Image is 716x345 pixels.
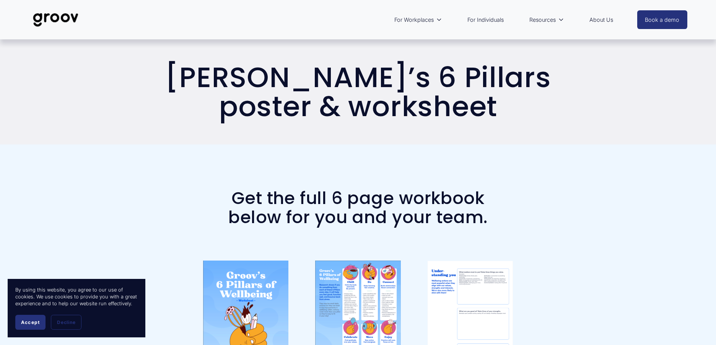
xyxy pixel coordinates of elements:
[203,189,513,227] h2: Get the full 6 page workbook below for you and your team.
[15,287,138,307] p: By using this website, you agree to our use of cookies. We use cookies to provide you with a grea...
[526,11,568,29] a: folder dropdown
[29,7,83,32] img: Groov | Unlock Human Potential at Work and in Life
[637,10,688,29] a: Book a demo
[391,11,446,29] a: folder dropdown
[158,63,558,121] h1: [PERSON_NAME]’s 6 Pillars poster & worksheet
[394,15,434,25] span: For Workplaces
[51,315,81,330] button: Decline
[8,279,145,337] section: Cookie banner
[21,319,40,325] span: Accept
[586,11,617,29] a: About Us
[464,11,508,29] a: For Individuals
[57,319,75,325] span: Decline
[529,15,556,25] span: Resources
[15,315,46,330] button: Accept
